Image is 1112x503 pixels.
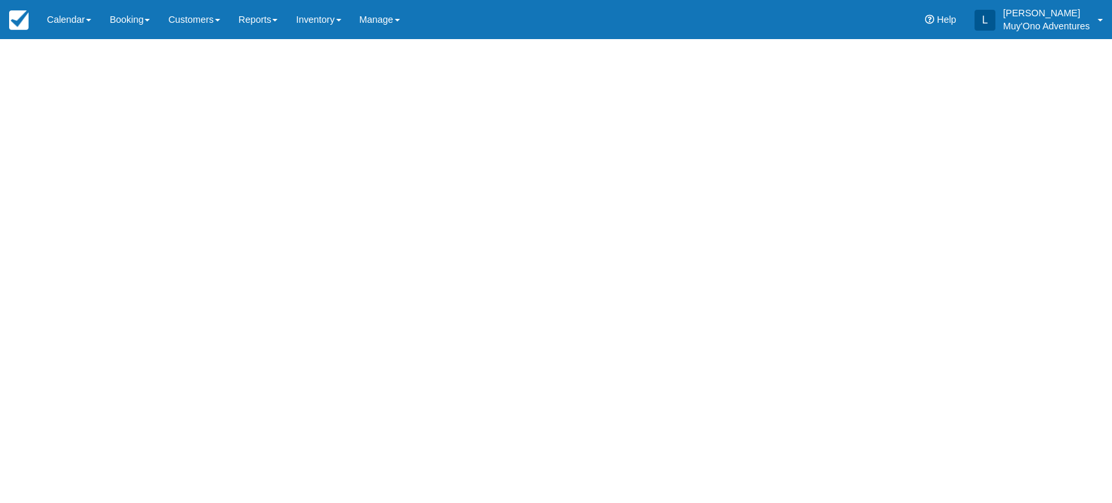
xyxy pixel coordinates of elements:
span: Help [937,14,956,25]
i: Help [925,15,934,24]
img: checkfront-main-nav-mini-logo.png [9,10,29,30]
div: L [975,10,995,31]
p: [PERSON_NAME] [1003,7,1090,20]
p: Muy'Ono Adventures [1003,20,1090,33]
